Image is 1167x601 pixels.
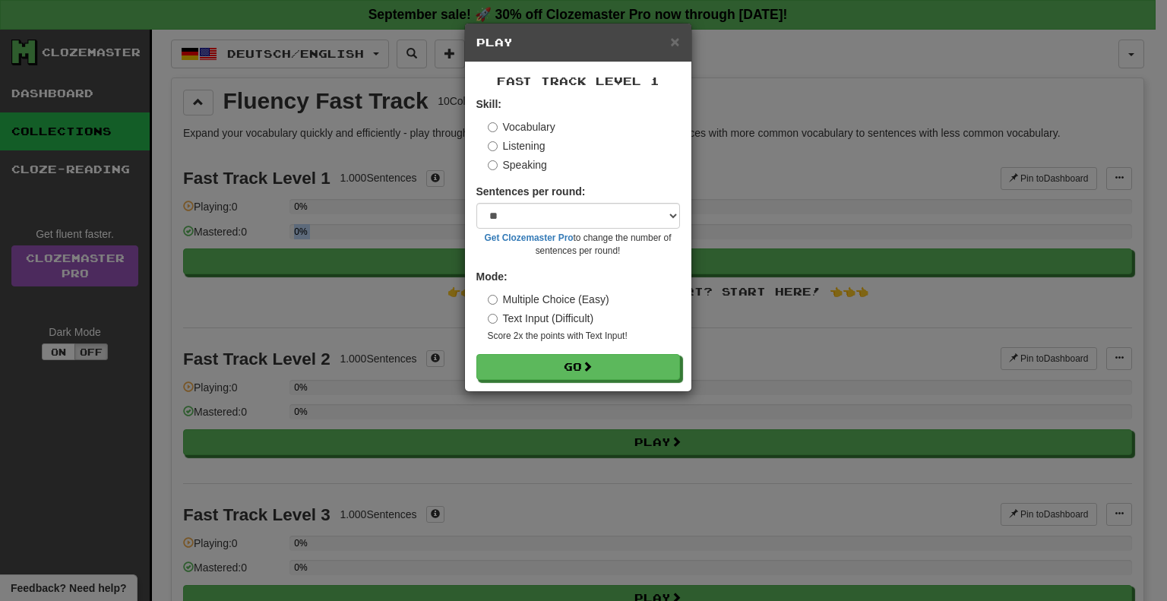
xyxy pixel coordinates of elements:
[497,74,659,87] span: Fast Track Level 1
[476,270,508,283] strong: Mode:
[488,157,547,172] label: Speaking
[670,33,679,49] button: Close
[476,354,680,380] button: Go
[488,311,594,326] label: Text Input (Difficult)
[476,232,680,258] small: to change the number of sentences per round!
[488,141,498,151] input: Listening
[488,292,609,307] label: Multiple Choice (Easy)
[476,184,586,199] label: Sentences per round:
[476,98,501,110] strong: Skill:
[488,160,498,170] input: Speaking
[476,35,680,50] h5: Play
[488,138,546,153] label: Listening
[485,232,574,243] a: Get Clozemaster Pro
[488,314,498,324] input: Text Input (Difficult)
[488,122,498,132] input: Vocabulary
[488,119,555,134] label: Vocabulary
[670,33,679,50] span: ×
[488,330,680,343] small: Score 2x the points with Text Input !
[488,295,498,305] input: Multiple Choice (Easy)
